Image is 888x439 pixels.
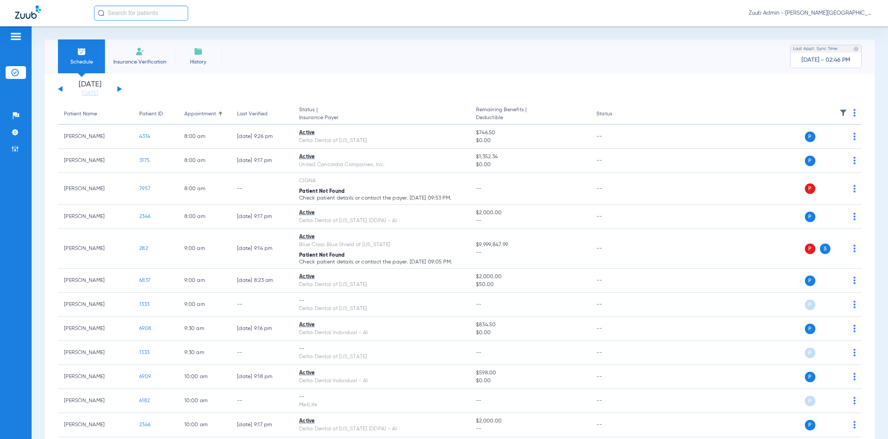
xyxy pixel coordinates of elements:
td: [PERSON_NAME] [58,149,133,173]
div: CIGNA [299,177,464,185]
span: $50.00 [476,281,584,289]
img: group-dot-blue.svg [853,421,856,428]
div: -- [299,297,464,305]
span: P [805,324,815,334]
div: Active [299,233,464,241]
img: group-dot-blue.svg [853,325,856,332]
span: P [805,212,815,222]
img: group-dot-blue.svg [853,133,856,140]
div: MetLife [299,401,464,409]
span: P [805,348,815,358]
span: -- [476,186,482,191]
img: group-dot-blue.svg [853,157,856,164]
span: -- [476,249,584,257]
div: Patient ID [139,110,163,118]
td: 9:00 AM [178,269,231,293]
img: group-dot-blue.svg [853,301,856,308]
span: P [805,420,815,430]
div: Active [299,417,464,425]
td: [PERSON_NAME] [58,269,133,293]
td: 8:00 AM [178,205,231,229]
td: -- [590,269,641,293]
td: [DATE] 8:23 AM [231,269,293,293]
img: Zuub Logo [15,6,41,19]
div: Delta Dental Individual - AI [299,377,464,385]
span: 2346 [139,422,151,427]
span: $0.00 [476,137,584,145]
img: group-dot-blue.svg [853,185,856,192]
td: -- [590,341,641,365]
p: Check patient details or contact the payer. [DATE] 09:53 PM. [299,195,464,201]
span: Insurance Verification [111,58,169,66]
span: P [805,300,815,310]
td: -- [590,293,641,317]
td: [PERSON_NAME] [58,293,133,317]
th: Remaining Benefits | [470,104,590,125]
span: 6182 [139,398,150,403]
span: 1333 [139,350,149,355]
div: Delta Dental of [US_STATE] [299,281,464,289]
td: -- [231,293,293,317]
span: $746.50 [476,129,584,137]
div: Delta Dental of [US_STATE] (DDPA) - AI [299,217,464,225]
span: $2,000.00 [476,417,584,425]
span: Patient Not Found [299,189,345,194]
span: Zuub Admin - [PERSON_NAME][GEOGRAPHIC_DATA] [749,9,873,17]
span: $2,000.00 [476,209,584,217]
span: 6908 [139,326,151,331]
td: 8:00 AM [178,125,231,149]
td: [PERSON_NAME] [58,205,133,229]
img: group-dot-blue.svg [853,349,856,356]
div: Active [299,153,464,161]
div: Appointment [184,110,216,118]
span: 1333 [139,302,149,307]
span: Patient Not Found [299,253,345,258]
td: -- [590,229,641,269]
span: 2346 [139,214,151,219]
td: [DATE] 9:17 PM [231,205,293,229]
div: Appointment [184,110,225,118]
td: [DATE] 9:18 PM [231,365,293,389]
img: group-dot-blue.svg [853,109,856,117]
div: Last Verified [237,110,287,118]
span: $0.00 [476,161,584,169]
td: 9:30 AM [178,317,231,341]
div: Active [299,129,464,137]
div: United Concordia Companies, Inc. [299,161,464,169]
div: Patient Name [64,110,127,118]
span: Last Appt. Sync Time: [793,45,838,53]
span: -- [476,302,482,307]
div: Active [299,209,464,217]
td: 10:00 AM [178,389,231,413]
td: -- [590,413,641,437]
td: [PERSON_NAME] [58,229,133,269]
div: Active [299,321,464,329]
img: History [194,47,203,56]
li: [DATE] [67,81,113,97]
div: Delta Dental of [US_STATE] [299,137,464,145]
td: -- [590,365,641,389]
td: -- [590,125,641,149]
span: $834.50 [476,321,584,329]
span: P [805,132,815,142]
span: P [805,156,815,166]
td: -- [231,173,293,205]
img: group-dot-blue.svg [853,397,856,404]
span: Schedule [64,58,99,66]
span: 6837 [139,278,151,283]
td: [PERSON_NAME] [58,413,133,437]
span: [DATE] - 02:46 PM [801,56,850,64]
img: Search Icon [98,10,105,17]
span: Insurance Payer [299,114,464,122]
td: [DATE] 9:16 PM [231,317,293,341]
td: 10:00 AM [178,413,231,437]
span: Deductible [476,114,584,122]
td: [PERSON_NAME] [58,173,133,205]
div: -- [299,345,464,353]
td: 9:00 AM [178,229,231,269]
span: $2,000.00 [476,273,584,281]
span: $1,352.34 [476,153,584,161]
td: -- [590,205,641,229]
td: [PERSON_NAME] [58,341,133,365]
div: -- [299,393,464,401]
